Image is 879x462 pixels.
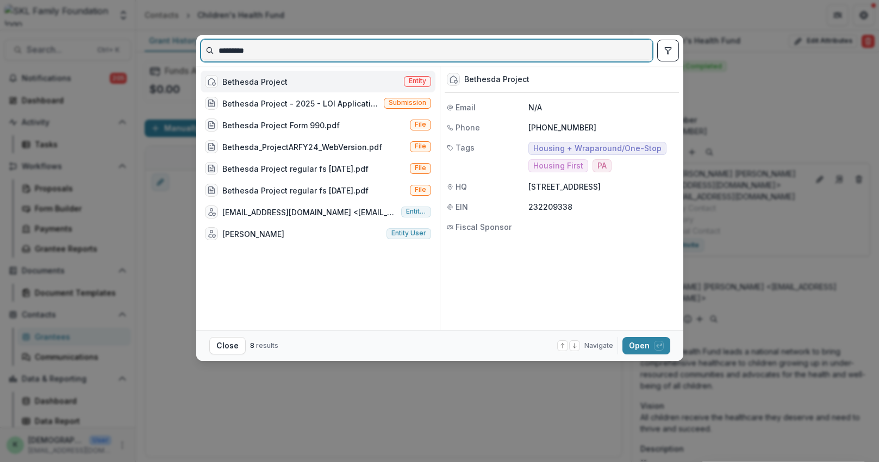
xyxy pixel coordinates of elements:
span: File [415,121,426,128]
span: results [256,341,278,349]
span: Fiscal Sponsor [456,221,512,233]
div: Bethesda_ProjectARFY24_WebVersion.pdf [222,141,382,153]
button: Open [622,337,670,354]
span: HQ [456,181,467,192]
button: toggle filters [657,40,679,61]
span: Entity [409,77,426,85]
span: Navigate [584,341,613,351]
span: Tags [456,142,475,153]
span: Housing + Wraparound/One-Stop [533,144,662,153]
span: File [415,186,426,193]
span: Submission [389,99,426,107]
p: 232209338 [528,201,677,213]
div: Bethesda Project regular fs [DATE].pdf [222,185,369,196]
span: 8 [250,341,254,349]
span: EIN [456,201,468,213]
span: Phone [456,122,480,133]
div: Bethesda Project [222,76,288,88]
span: PA [597,161,607,171]
div: Bethesda Project Form 990.pdf [222,120,340,131]
span: Email [456,102,476,113]
button: Close [209,337,246,354]
div: Bethesda Project regular fs [DATE].pdf [222,163,369,174]
span: File [415,164,426,172]
p: N/A [528,102,677,113]
p: [PHONE_NUMBER] [528,122,677,133]
span: Entity user [391,229,426,237]
div: [EMAIL_ADDRESS][DOMAIN_NAME] <[EMAIL_ADDRESS][DOMAIN_NAME]> [222,207,397,218]
p: [STREET_ADDRESS] [528,181,677,192]
span: Housing First [533,161,583,171]
span: File [415,142,426,150]
div: [PERSON_NAME] [222,228,284,240]
span: Entity user [406,208,426,215]
div: Bethesda Project [464,75,529,84]
div: Bethesda Project - 2025 - LOI Application [222,98,379,109]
